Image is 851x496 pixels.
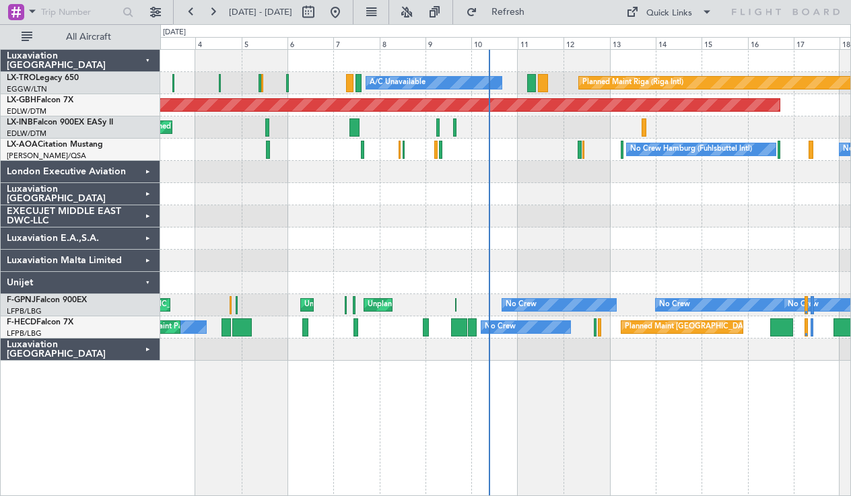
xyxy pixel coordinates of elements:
[794,37,840,49] div: 17
[659,295,690,315] div: No Crew
[471,37,517,49] div: 10
[564,37,609,49] div: 12
[7,129,46,139] a: EDLW/DTM
[702,37,747,49] div: 15
[7,318,36,326] span: F-HECD
[646,7,692,20] div: Quick Links
[656,37,702,49] div: 14
[195,37,241,49] div: 4
[149,37,195,49] div: 3
[460,1,541,23] button: Refresh
[7,118,33,127] span: LX-INB
[7,296,36,304] span: F-GPNJ
[333,37,379,49] div: 7
[425,37,471,49] div: 9
[35,32,142,42] span: All Aircraft
[7,96,73,104] a: LX-GBHFalcon 7X
[7,141,103,149] a: LX-AOACitation Mustang
[748,37,794,49] div: 16
[7,151,86,161] a: [PERSON_NAME]/QSA
[7,74,79,82] a: LX-TROLegacy 650
[380,37,425,49] div: 8
[485,317,516,337] div: No Crew
[370,73,425,93] div: A/C Unavailable
[15,26,146,48] button: All Aircraft
[7,306,42,316] a: LFPB/LBG
[610,37,656,49] div: 13
[480,7,537,17] span: Refresh
[788,295,819,315] div: No Crew
[518,37,564,49] div: 11
[7,118,113,127] a: LX-INBFalcon 900EX EASy II
[7,296,87,304] a: F-GPNJFalcon 900EX
[41,2,118,22] input: Trip Number
[229,6,292,18] span: [DATE] - [DATE]
[630,139,752,160] div: No Crew Hamburg (Fuhlsbuttel Intl)
[7,328,42,339] a: LFPB/LBG
[242,37,287,49] div: 5
[7,84,47,94] a: EGGW/LTN
[506,295,537,315] div: No Crew
[7,74,36,82] span: LX-TRO
[625,317,837,337] div: Planned Maint [GEOGRAPHIC_DATA] ([GEOGRAPHIC_DATA])
[7,96,36,104] span: LX-GBH
[582,73,683,93] div: Planned Maint Riga (Riga Intl)
[7,141,38,149] span: LX-AOA
[304,295,526,315] div: Unplanned Maint [GEOGRAPHIC_DATA] ([GEOGRAPHIC_DATA])
[287,37,333,49] div: 6
[163,27,186,38] div: [DATE]
[7,106,46,116] a: EDLW/DTM
[619,1,719,23] button: Quick Links
[7,318,73,326] a: F-HECDFalcon 7X
[368,295,589,315] div: Unplanned Maint [GEOGRAPHIC_DATA] ([GEOGRAPHIC_DATA])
